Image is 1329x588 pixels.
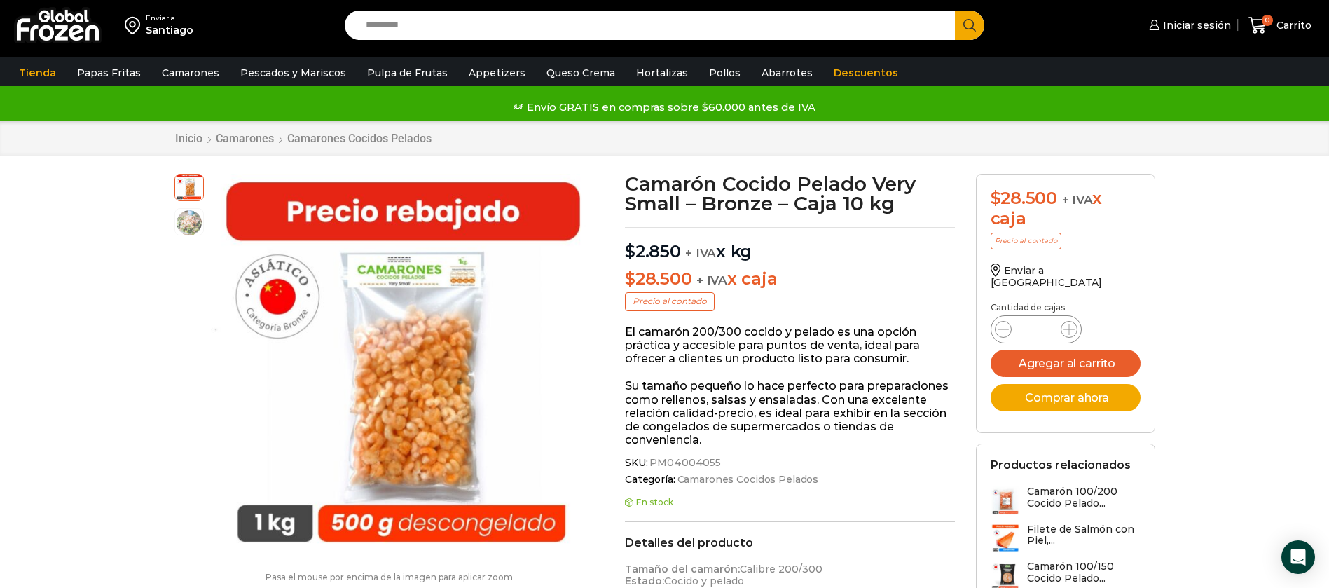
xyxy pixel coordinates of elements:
a: Filete de Salmón con Piel,... [991,524,1141,554]
p: Cantidad de cajas [991,303,1141,313]
a: Tienda [12,60,63,86]
span: + IVA [696,273,727,287]
div: Open Intercom Messenger [1281,540,1315,574]
span: $ [625,241,635,261]
span: very-small [175,209,203,237]
a: Camarones [215,132,275,145]
a: Appetizers [462,60,532,86]
p: Su tamaño pequeño lo hace perfecto para preparaciones como rellenos, salsas y ensaladas. Con una ... [625,379,955,446]
span: Categoría: [625,474,955,486]
span: very small [175,172,203,200]
p: El camarón 200/300 cocido y pelado es una opción práctica y accesible para puntos de venta, ideal... [625,325,955,366]
a: Descuentos [827,60,905,86]
button: Search button [955,11,984,40]
a: Hortalizas [629,60,695,86]
a: Camarón 100/200 Cocido Pelado... [991,486,1141,516]
h1: Camarón Cocido Pelado Very Small – Bronze – Caja 10 kg [625,174,955,213]
span: 0 [1262,15,1273,26]
span: + IVA [1062,193,1093,207]
p: Pasa el mouse por encima de la imagen para aplicar zoom [174,573,605,582]
div: x caja [991,189,1141,229]
button: Comprar ahora [991,384,1141,411]
a: Enviar a [GEOGRAPHIC_DATA] [991,264,1103,289]
h3: Camarón 100/200 Cocido Pelado... [1027,486,1141,510]
a: Iniciar sesión [1145,11,1231,39]
button: Agregar al carrito [991,350,1141,377]
a: Abarrotes [755,60,820,86]
a: Pollos [702,60,748,86]
span: Iniciar sesión [1159,18,1231,32]
span: $ [991,188,1001,208]
a: Papas Fritas [70,60,148,86]
a: Camarones [155,60,226,86]
p: x caja [625,269,955,289]
p: Precio al contado [991,233,1061,249]
span: $ [625,268,635,289]
a: Queso Crema [539,60,622,86]
a: Pescados y Mariscos [233,60,353,86]
h3: Camarón 100/150 Cocido Pelado... [1027,561,1141,584]
p: Precio al contado [625,292,715,310]
div: Santiago [146,23,193,37]
img: very small [211,174,595,559]
span: Carrito [1273,18,1311,32]
div: Enviar a [146,13,193,23]
strong: Estado: [625,575,664,587]
p: En stock [625,498,955,507]
a: Camarones Cocidos Pelados [287,132,432,145]
p: x kg [625,227,955,262]
nav: Breadcrumb [174,132,432,145]
a: Camarones Cocidos Pelados [675,474,819,486]
span: + IVA [685,246,716,260]
a: 0 Carrito [1245,9,1315,42]
img: address-field-icon.svg [125,13,146,37]
bdi: 28.500 [625,268,691,289]
span: SKU: [625,457,955,469]
bdi: 28.500 [991,188,1057,208]
strong: Tamaño del camarón: [625,563,740,575]
h2: Detalles del producto [625,536,955,549]
h3: Filete de Salmón con Piel,... [1027,524,1141,547]
div: 1 / 2 [211,174,595,559]
h2: Productos relacionados [991,458,1131,472]
a: Inicio [174,132,203,145]
span: PM04004055 [647,457,721,469]
a: Pulpa de Frutas [360,60,455,86]
input: Product quantity [1023,320,1049,339]
bdi: 2.850 [625,241,681,261]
